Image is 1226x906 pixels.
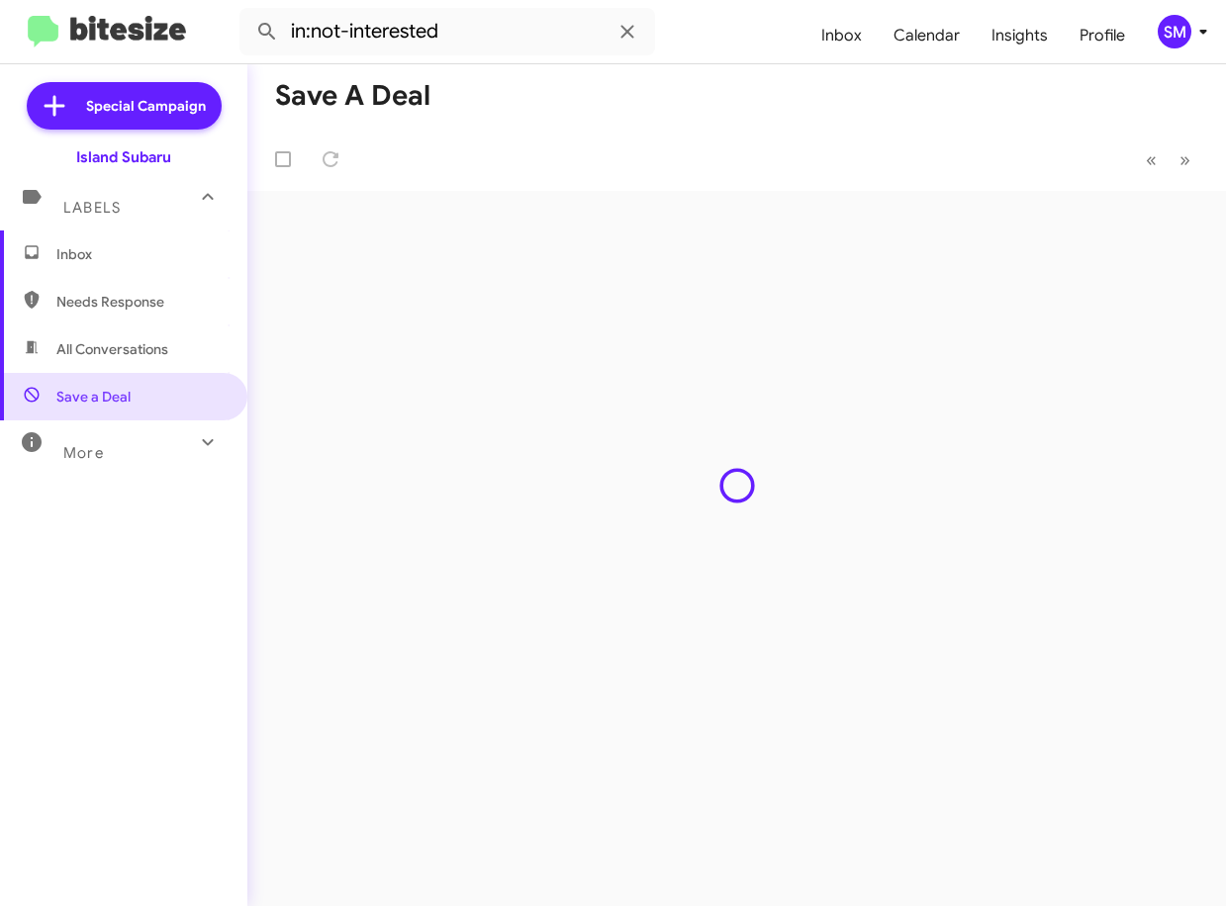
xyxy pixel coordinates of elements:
button: Next [1168,139,1202,180]
nav: Page navigation example [1135,139,1202,180]
button: Previous [1134,139,1169,180]
span: Labels [63,199,121,217]
a: Profile [1064,7,1141,64]
span: » [1179,147,1190,172]
div: Island Subaru [76,147,171,167]
a: Calendar [878,7,976,64]
a: Insights [976,7,1064,64]
a: Special Campaign [27,82,222,130]
a: Inbox [805,7,878,64]
span: More [63,444,104,462]
span: Save a Deal [56,387,131,407]
div: SM [1158,15,1191,48]
span: All Conversations [56,339,168,359]
span: Special Campaign [86,96,206,116]
span: Needs Response [56,292,225,312]
input: Search [239,8,655,55]
button: SM [1141,15,1204,48]
span: « [1146,147,1157,172]
h1: Save a Deal [275,80,430,112]
span: Inbox [56,244,225,264]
